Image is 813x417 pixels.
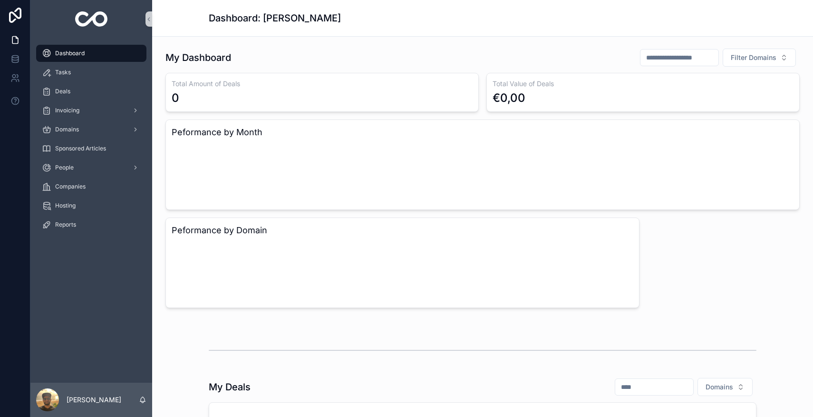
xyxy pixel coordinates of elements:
[36,45,146,62] a: Dashboard
[36,159,146,176] a: People
[36,83,146,100] a: Deals
[55,88,70,95] span: Deals
[55,107,79,114] span: Invoicing
[36,121,146,138] a: Domains
[55,50,85,57] span: Dashboard
[36,216,146,233] a: Reports
[36,140,146,157] a: Sponsored Articles
[172,126,794,139] h3: Peformance by Month
[493,90,525,106] div: €0,00
[55,164,74,171] span: People
[55,221,76,228] span: Reports
[36,197,146,214] a: Hosting
[172,224,633,237] h3: Peformance by Domain
[55,69,71,76] span: Tasks
[67,395,121,405] p: [PERSON_NAME]
[209,380,251,394] h1: My Deals
[165,51,231,64] h1: My Dashboard
[172,79,473,89] h3: Total Amount of Deals
[36,178,146,195] a: Companies
[723,49,796,67] button: Select Button
[172,90,179,106] div: 0
[731,53,776,62] span: Filter Domains
[30,38,152,246] div: scrollable content
[55,145,106,152] span: Sponsored Articles
[36,64,146,81] a: Tasks
[75,11,108,27] img: App logo
[493,79,794,89] h3: Total Value of Deals
[55,202,76,209] span: Hosting
[706,382,733,392] span: Domains
[697,378,753,396] button: Select Button
[55,183,86,190] span: Companies
[36,102,146,119] a: Invoicing
[209,11,341,25] h1: Dashboard: [PERSON_NAME]
[55,126,79,133] span: Domains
